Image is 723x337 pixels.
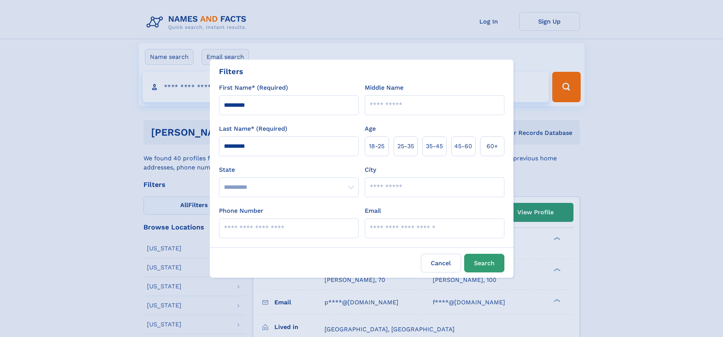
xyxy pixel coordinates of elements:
[464,254,504,272] button: Search
[219,206,263,215] label: Phone Number
[365,124,376,133] label: Age
[219,66,243,77] div: Filters
[219,83,288,92] label: First Name* (Required)
[397,142,414,151] span: 25‑35
[219,124,287,133] label: Last Name* (Required)
[487,142,498,151] span: 60+
[365,83,403,92] label: Middle Name
[369,142,384,151] span: 18‑25
[421,254,461,272] label: Cancel
[219,165,359,174] label: State
[365,165,376,174] label: City
[454,142,472,151] span: 45‑60
[426,142,443,151] span: 35‑45
[365,206,381,215] label: Email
